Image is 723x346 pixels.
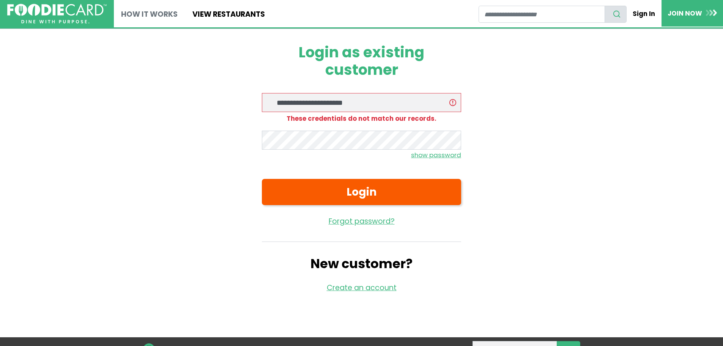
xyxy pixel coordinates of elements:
input: restaurant search [479,6,605,23]
strong: These credentials do not match our records. [287,114,436,123]
h2: New customer? [262,256,461,272]
button: Login [262,179,461,205]
h1: Login as existing customer [262,44,461,79]
a: Create an account [327,283,397,293]
img: FoodieCard; Eat, Drink, Save, Donate [7,4,107,24]
small: show password [411,150,461,160]
button: search [605,6,627,23]
a: Forgot password? [262,216,461,227]
a: Sign In [627,5,662,22]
